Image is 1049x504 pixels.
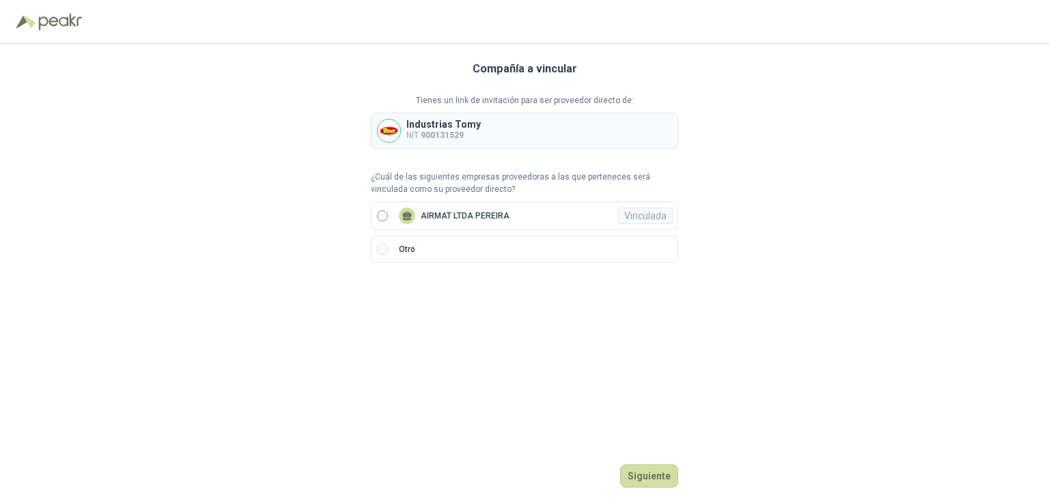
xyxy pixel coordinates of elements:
p: Tienes un link de invitación para ser proveedor directo de: [371,94,678,107]
button: Siguiente [620,464,678,488]
h3: Compañía a vincular [473,60,577,78]
img: Company Logo [378,120,400,142]
img: Logo [16,15,36,29]
p: Industrias Tomy [406,120,481,129]
div: Vinculada [618,208,673,224]
p: AIRMAT LTDA PEREIRA [421,212,509,220]
p: Otro [399,243,415,256]
p: NIT [406,129,481,142]
img: Peakr [38,14,82,30]
b: 900131529 [421,130,464,140]
p: ¿Cuál de las siguientes empresas proveedoras a las que perteneces será vinculada como su proveedo... [371,171,678,197]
